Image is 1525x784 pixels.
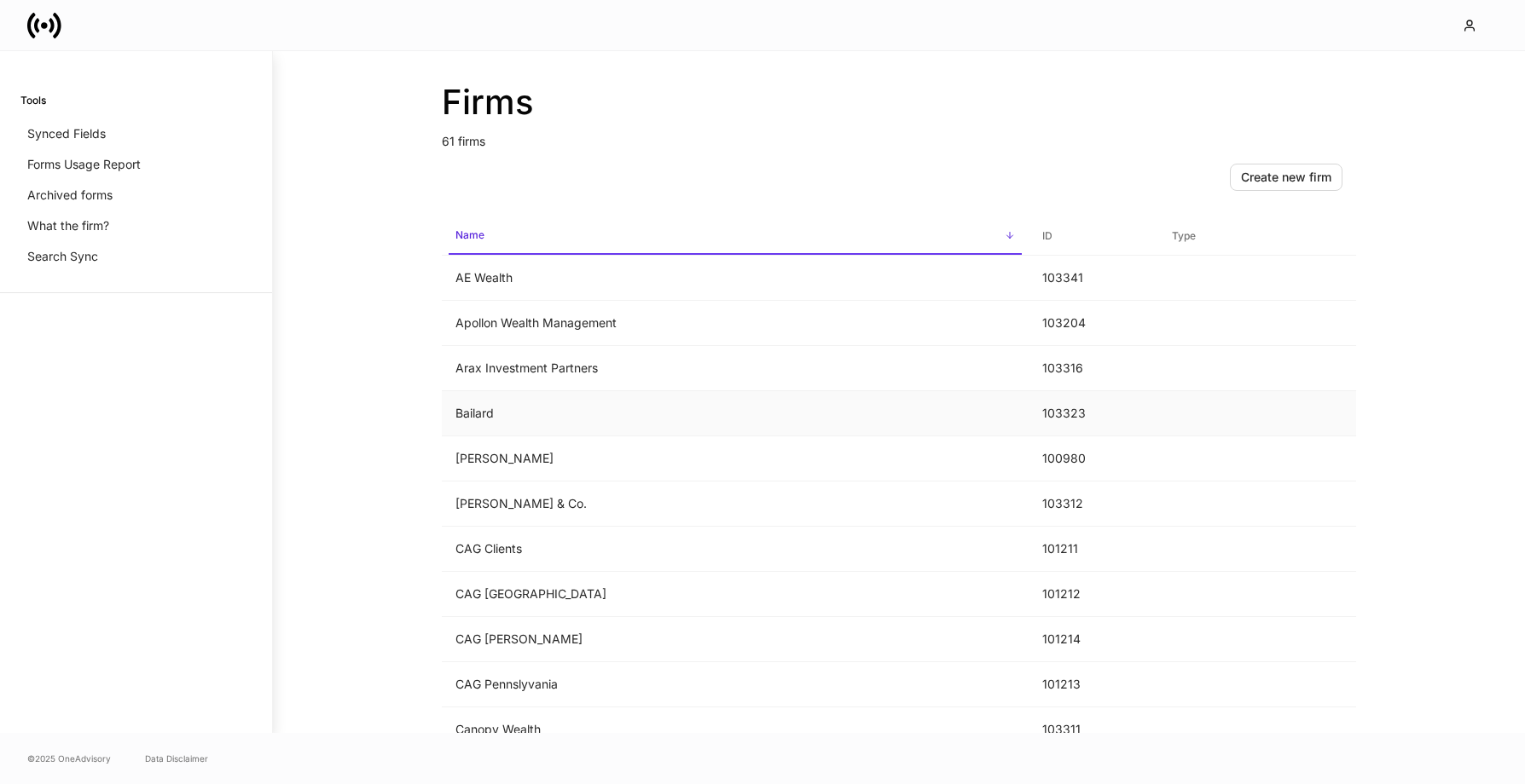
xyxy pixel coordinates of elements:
p: Search Sync [27,248,98,265]
td: 103323 [1029,391,1158,436]
h2: Firms [442,82,1356,123]
td: Bailard [442,391,1029,436]
a: Search Sync [20,241,252,272]
span: ID [1035,219,1151,254]
td: CAG [PERSON_NAME] [442,617,1029,662]
button: Create new firm [1230,164,1342,191]
h6: ID [1042,228,1052,244]
td: 100980 [1029,436,1158,481]
td: CAG Clients [442,527,1029,572]
td: 101213 [1029,662,1158,707]
a: Data Disclaimer [145,752,208,765]
span: Name [449,218,1022,255]
td: 103311 [1029,707,1158,752]
td: CAG Pennslyvania [442,662,1029,707]
h6: Tools [20,92,46,108]
a: What the firm? [20,210,252,241]
span: © 2025 OneAdvisory [27,752,111,765]
p: What the firm? [27,217,109,234]
p: Synced Fields [27,125,106,142]
div: Create new firm [1241,169,1331,186]
h6: Type [1172,228,1196,244]
p: Archived forms [27,187,113,204]
p: 61 firms [442,123,1356,150]
td: Apollon Wealth Management [442,301,1029,346]
td: Canopy Wealth [442,707,1029,752]
td: [PERSON_NAME] [442,436,1029,481]
span: Type [1165,219,1349,254]
td: CAG [GEOGRAPHIC_DATA] [442,572,1029,617]
td: 101214 [1029,617,1158,662]
td: 103312 [1029,481,1158,527]
p: Forms Usage Report [27,156,141,173]
td: Arax Investment Partners [442,346,1029,391]
td: 101211 [1029,527,1158,572]
td: 103341 [1029,256,1158,301]
td: 103316 [1029,346,1158,391]
td: 101212 [1029,572,1158,617]
a: Synced Fields [20,118,252,149]
a: Forms Usage Report [20,149,252,180]
td: [PERSON_NAME] & Co. [442,481,1029,527]
td: 103204 [1029,301,1158,346]
a: Archived forms [20,180,252,210]
td: AE Wealth [442,256,1029,301]
h6: Name [455,227,484,243]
